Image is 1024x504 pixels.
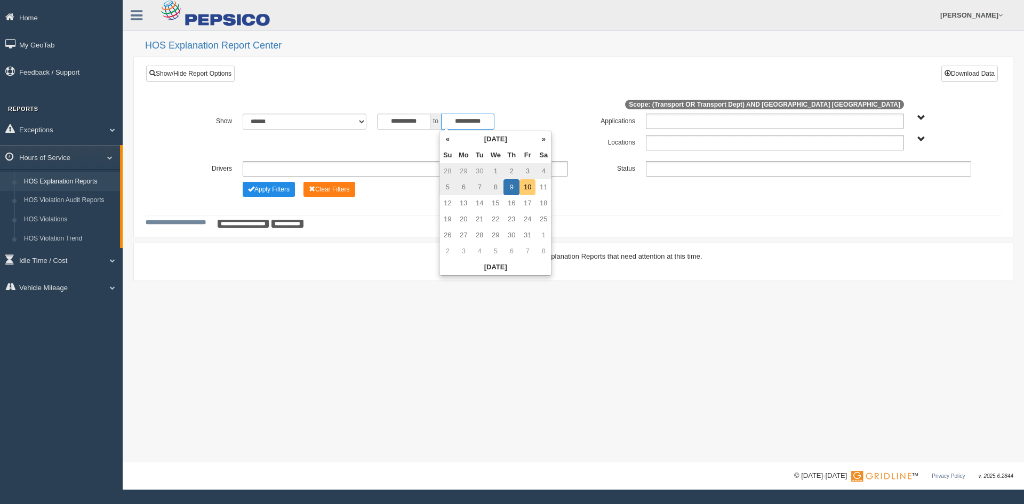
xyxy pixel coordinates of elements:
[471,243,487,259] td: 4
[145,41,1013,51] h2: HOS Explanation Report Center
[503,243,519,259] td: 6
[941,66,998,82] button: Download Data
[439,179,455,195] td: 5
[535,195,551,211] td: 18
[573,161,641,174] label: Status
[487,147,503,163] th: We
[519,243,535,259] td: 7
[471,147,487,163] th: Tu
[455,147,471,163] th: Mo
[439,147,455,163] th: Su
[503,163,519,179] td: 2
[146,251,1001,261] div: There are no HOS Violations or Explanation Reports that need attention at this time.
[535,147,551,163] th: Sa
[439,163,455,179] td: 28
[573,114,641,126] label: Applications
[519,227,535,243] td: 31
[455,211,471,227] td: 20
[455,179,471,195] td: 6
[519,147,535,163] th: Fr
[487,211,503,227] td: 22
[471,179,487,195] td: 7
[851,471,911,482] img: Gridline
[519,211,535,227] td: 24
[535,211,551,227] td: 25
[794,470,1013,482] div: © [DATE]-[DATE] - ™
[471,195,487,211] td: 14
[439,259,551,275] th: [DATE]
[455,243,471,259] td: 3
[503,147,519,163] th: Th
[487,179,503,195] td: 8
[439,211,455,227] td: 19
[455,131,535,147] th: [DATE]
[535,243,551,259] td: 8
[487,227,503,243] td: 29
[535,179,551,195] td: 11
[455,195,471,211] td: 13
[979,473,1013,479] span: v. 2025.6.2844
[170,114,237,126] label: Show
[503,227,519,243] td: 30
[487,195,503,211] td: 15
[19,172,120,191] a: HOS Explanation Reports
[471,227,487,243] td: 28
[430,114,441,130] span: to
[19,191,120,210] a: HOS Violation Audit Reports
[519,179,535,195] td: 10
[146,66,235,82] a: Show/Hide Report Options
[519,195,535,211] td: 17
[303,182,355,197] button: Change Filter Options
[439,131,455,147] th: «
[625,100,904,109] span: Scope: (Transport OR Transport Dept) AND [GEOGRAPHIC_DATA] [GEOGRAPHIC_DATA]
[535,131,551,147] th: »
[170,161,237,174] label: Drivers
[19,210,120,229] a: HOS Violations
[455,163,471,179] td: 29
[487,243,503,259] td: 5
[243,182,295,197] button: Change Filter Options
[503,179,519,195] td: 9
[932,473,965,479] a: Privacy Policy
[503,195,519,211] td: 16
[573,135,641,148] label: Locations
[535,227,551,243] td: 1
[439,227,455,243] td: 26
[535,163,551,179] td: 4
[19,229,120,249] a: HOS Violation Trend
[519,163,535,179] td: 3
[503,211,519,227] td: 23
[471,163,487,179] td: 30
[439,243,455,259] td: 2
[439,195,455,211] td: 12
[455,227,471,243] td: 27
[471,211,487,227] td: 21
[487,163,503,179] td: 1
